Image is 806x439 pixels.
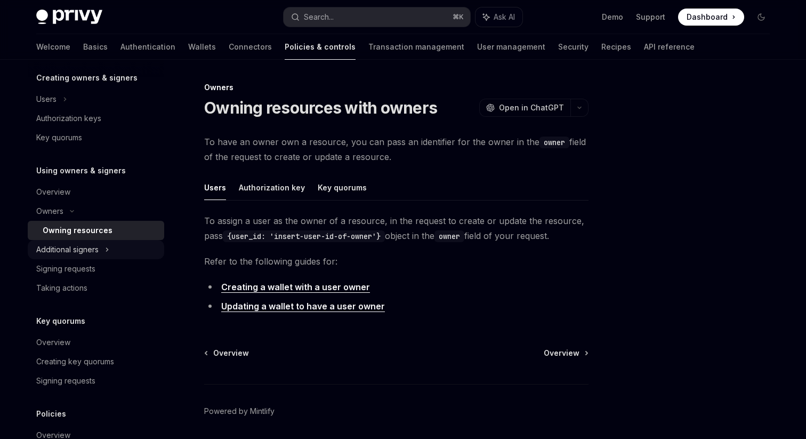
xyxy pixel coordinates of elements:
div: Signing requests [36,374,95,387]
a: Creating key quorums [28,352,164,371]
button: Toggle dark mode [753,9,770,26]
div: Taking actions [36,282,87,294]
a: Overview [544,348,587,358]
a: Key quorums [28,128,164,147]
span: Overview [213,348,249,358]
button: Users [204,175,226,200]
a: Authorization keys [28,109,164,128]
a: Dashboard [678,9,744,26]
code: owner [434,230,464,242]
h5: Policies [36,408,66,420]
a: Updating a wallet to have a user owner [221,301,385,312]
div: Owning resources [43,224,112,237]
div: Key quorums [36,131,82,144]
a: Owning resources [28,221,164,240]
a: Demo [602,12,623,22]
div: Signing requests [36,262,95,275]
h1: Owning resources with owners [204,98,437,117]
a: Overview [205,348,249,358]
div: Additional signers [36,243,99,256]
a: Connectors [229,34,272,60]
span: ⌘ K [453,13,464,21]
a: User management [477,34,545,60]
span: To have an owner own a resource, you can pass an identifier for the owner in the field of the req... [204,134,589,164]
a: Signing requests [28,371,164,390]
code: {user_id: 'insert-user-id-of-owner'} [223,230,385,242]
div: Overview [36,336,70,349]
button: Key quorums [318,175,367,200]
a: Transaction management [368,34,464,60]
button: Open in ChatGPT [479,99,570,117]
span: Dashboard [687,12,728,22]
span: Ask AI [494,12,515,22]
code: owner [539,137,569,148]
button: Authorization key [239,175,305,200]
div: Authorization keys [36,112,101,125]
a: Authentication [120,34,175,60]
a: Recipes [601,34,631,60]
div: Overview [36,186,70,198]
button: Ask AI [475,7,522,27]
img: dark logo [36,10,102,25]
h5: Using owners & signers [36,164,126,177]
a: Wallets [188,34,216,60]
span: To assign a user as the owner of a resource, in the request to create or update the resource, pas... [204,213,589,243]
div: Users [36,93,57,106]
span: Open in ChatGPT [499,102,564,113]
a: Overview [28,182,164,202]
a: Security [558,34,589,60]
a: Overview [28,333,164,352]
div: Search... [304,11,334,23]
a: Signing requests [28,259,164,278]
button: Search...⌘K [284,7,470,27]
a: Support [636,12,665,22]
span: Overview [544,348,579,358]
a: API reference [644,34,695,60]
div: Creating key quorums [36,355,114,368]
a: Taking actions [28,278,164,298]
a: Welcome [36,34,70,60]
a: Creating a wallet with a user owner [221,282,370,293]
h5: Creating owners & signers [36,71,138,84]
div: Owners [36,205,63,218]
span: Refer to the following guides for: [204,254,589,269]
a: Powered by Mintlify [204,406,275,417]
a: Basics [83,34,108,60]
a: Policies & controls [285,34,356,60]
div: Owners [204,82,589,93]
h5: Key quorums [36,315,85,328]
